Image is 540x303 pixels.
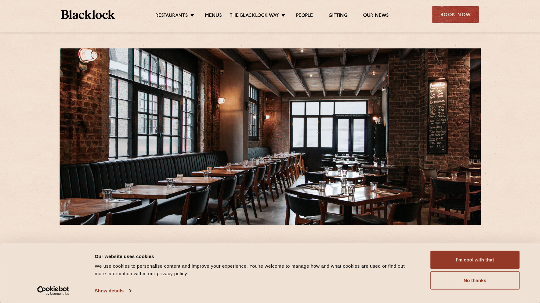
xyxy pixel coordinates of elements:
[363,13,389,20] a: Our News
[431,251,520,269] button: I'm cool with that
[26,286,80,296] a: Usercentrics Cookiebot - opens in a new window
[328,13,347,20] a: Gifting
[296,13,313,20] a: People
[61,10,115,19] img: BL_Textured_Logo-footer-cropped.svg
[95,286,131,296] a: Show details
[432,6,479,23] div: Book Now
[155,13,188,20] a: Restaurants
[431,271,520,290] button: No thanks
[205,13,222,20] a: Menus
[95,252,416,260] div: Our website uses cookies
[230,13,279,20] a: The Blacklock Way
[95,262,416,277] div: We use cookies to personalise content and improve your experience. You're welcome to manage how a...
